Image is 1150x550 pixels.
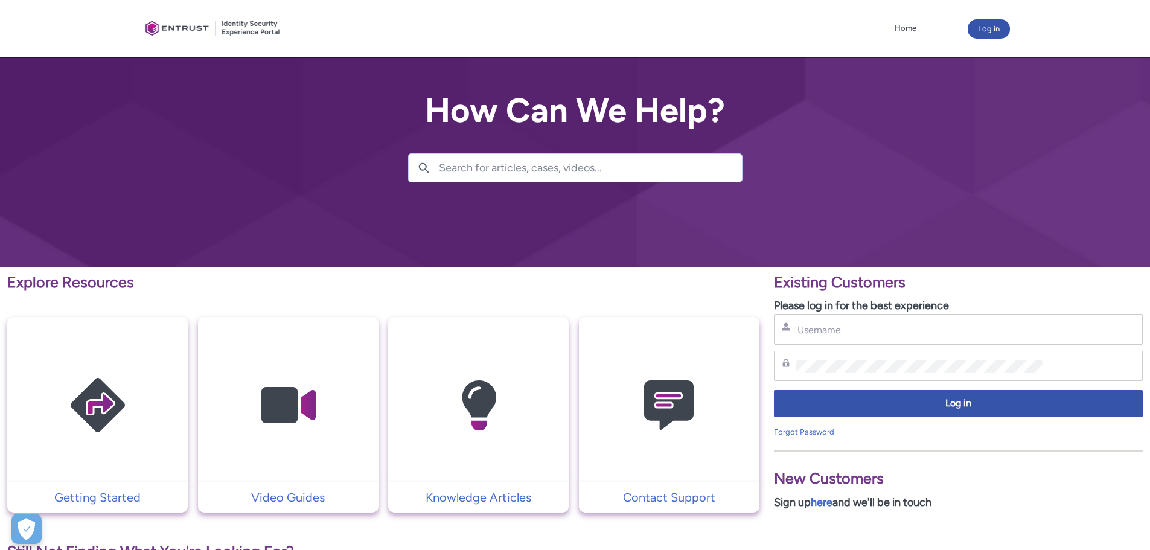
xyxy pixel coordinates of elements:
button: Log in [774,390,1143,417]
input: Search for articles, cases, videos... [439,154,742,182]
p: Explore Resources [7,271,759,294]
input: Username [796,324,1043,336]
button: Search [409,154,439,182]
p: Video Guides [204,488,372,507]
img: Video Guides [231,341,345,470]
a: Knowledge Articles [388,488,569,507]
a: Forgot Password [774,427,834,436]
div: Cookie Preferences [11,514,42,544]
span: Log in [782,397,1135,411]
h2: How Can We Help? [408,92,743,129]
a: Home [892,19,919,37]
button: Log in [968,19,1010,39]
img: Getting Started [40,341,155,470]
a: here [811,496,832,509]
img: Knowledge Articles [421,341,536,470]
a: Contact Support [579,488,759,507]
p: Contact Support [585,488,753,507]
button: Open Preferences [11,514,42,544]
p: Getting Started [13,488,182,507]
p: Sign up and we'll be in touch [774,494,1143,511]
a: Getting Started [7,488,188,507]
p: Please log in for the best experience [774,298,1143,314]
a: Video Guides [198,488,379,507]
p: Existing Customers [774,271,1143,294]
img: Contact Support [612,341,726,470]
p: Knowledge Articles [394,488,563,507]
p: New Customers [774,467,1143,490]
